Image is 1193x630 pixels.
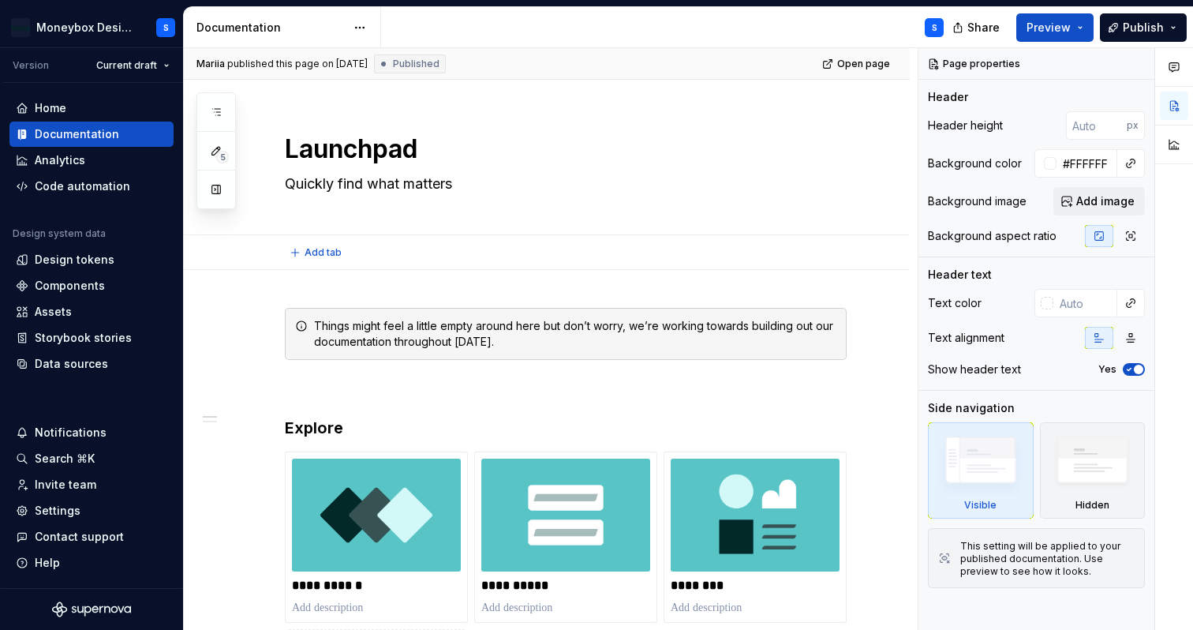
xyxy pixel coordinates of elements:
span: Current draft [96,59,157,72]
div: Visible [964,499,997,512]
textarea: Quickly find what matters [282,171,843,197]
button: Notifications [9,420,174,445]
img: c17557e8-ebdc-49e2-ab9e-7487adcf6d53.png [11,18,30,37]
div: Code automation [35,178,130,194]
div: Hidden [1075,499,1109,512]
div: Design system data [13,227,106,240]
span: Open page [837,58,890,70]
a: Settings [9,498,174,523]
div: Background aspect ratio [928,228,1056,244]
div: Data sources [35,356,108,372]
button: Help [9,550,174,576]
img: 38fa8fbe-fc25-41cb-8c31-81ed97b138a4.png [481,459,650,572]
div: Visible [928,422,1034,519]
a: Analytics [9,148,174,173]
img: 91b50b01-e6c8-44bb-a11e-1be62c402525.png [671,459,840,572]
a: Home [9,96,174,121]
div: Hidden [1040,422,1146,519]
div: Components [35,278,105,294]
button: Contact support [9,524,174,549]
span: Add image [1076,193,1135,209]
button: Add image [1053,187,1145,216]
div: Header [928,89,968,105]
svg: Supernova Logo [52,602,131,617]
p: px [1127,119,1139,132]
div: Invite team [35,477,96,493]
div: Background color [928,156,1022,171]
button: Publish [1100,13,1187,42]
div: Text color [928,295,982,311]
div: S [163,21,169,34]
a: Assets [9,299,174,324]
img: 7dafb31f-3584-4f9f-9ebc-a66db0b76a3f.png [292,459,461,572]
span: Share [967,20,1000,36]
div: S [932,21,937,34]
button: Add tab [285,242,349,264]
div: Things might feel a little empty around here but don’t worry, we’re working towards building out ... [314,318,836,350]
div: Text alignment [928,330,1004,346]
a: Data sources [9,351,174,377]
a: Documentation [9,122,174,147]
input: Auto [1053,289,1117,317]
input: Auto [1056,149,1117,178]
button: Share [944,13,1010,42]
div: published this page on [DATE] [227,58,368,70]
span: Preview [1027,20,1071,36]
div: This setting will be applied to your published documentation. Use preview to see how it looks. [960,540,1135,578]
div: Header text [928,267,992,283]
div: Assets [35,304,72,320]
div: Settings [35,503,80,519]
a: Open page [817,53,897,75]
input: Auto [1066,111,1127,140]
a: Components [9,273,174,298]
div: Side navigation [928,400,1015,416]
div: Search ⌘K [35,451,95,467]
h3: Explore [285,417,847,439]
div: Background image [928,193,1027,209]
div: Storybook stories [35,330,132,346]
div: Home [35,100,66,116]
div: Documentation [196,20,346,36]
a: Invite team [9,472,174,497]
a: Storybook stories [9,325,174,351]
div: Analytics [35,152,85,168]
label: Yes [1098,363,1116,376]
span: Published [393,58,439,70]
a: Design tokens [9,247,174,272]
div: Header height [928,118,1003,133]
button: Search ⌘K [9,446,174,471]
span: Publish [1123,20,1164,36]
span: Add tab [305,246,342,259]
div: Documentation [35,126,119,142]
div: Show header text [928,362,1021,377]
button: Moneybox Design SystemS [3,10,180,44]
button: Current draft [89,54,177,77]
div: Help [35,555,60,571]
div: Contact support [35,529,124,545]
a: Code automation [9,174,174,199]
button: Preview [1016,13,1094,42]
div: Design tokens [35,252,114,268]
textarea: Launchpad [282,130,843,168]
span: 5 [216,151,229,163]
span: Mariia [196,58,225,70]
div: Moneybox Design System [36,20,137,36]
div: Notifications [35,425,107,441]
div: Version [13,59,49,72]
